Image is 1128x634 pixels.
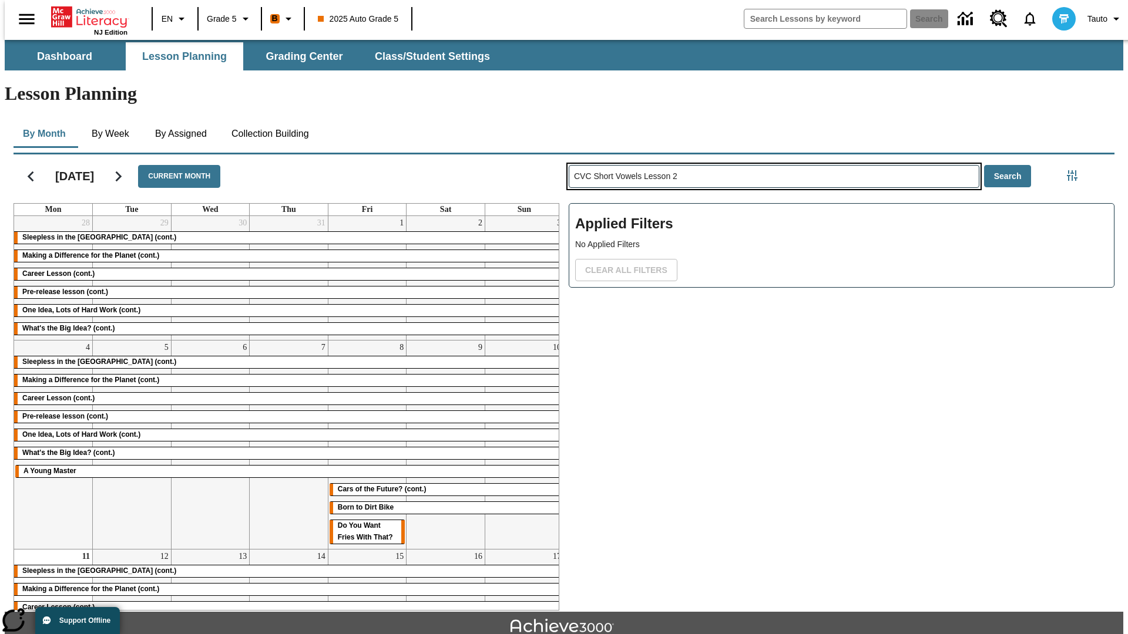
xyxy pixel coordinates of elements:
[171,340,250,549] td: August 6, 2025
[14,429,563,441] div: One Idea, Lots of Hard Work (cont.)
[438,204,454,215] a: Saturday
[14,216,93,340] td: July 28, 2025
[14,393,563,404] div: Career Lesson (cont.)
[983,3,1015,35] a: Resource Center, Will open in new tab
[59,616,110,625] span: Support Offline
[51,4,127,36] div: Home
[22,306,140,314] span: One Idea, Lots of Hard Work (cont.)
[14,268,563,280] div: Career Lesson (cont.)
[550,549,563,564] a: August 17, 2025
[240,340,249,355] a: August 6, 2025
[476,340,485,355] a: August 9, 2025
[14,323,563,335] div: What's the Big Idea? (cont.)
[94,29,127,36] span: NJ Edition
[1015,4,1045,34] a: Notifications
[515,204,533,215] a: Sunday
[407,340,485,549] td: August 9, 2025
[397,340,406,355] a: August 8, 2025
[550,340,563,355] a: August 10, 2025
[171,216,250,340] td: July 30, 2025
[158,216,171,230] a: July 29, 2025
[559,150,1114,611] div: Search
[123,204,140,215] a: Tuesday
[81,120,140,148] button: By Week
[14,286,563,298] div: Pre-release lesson (cont.)
[22,251,159,259] span: Making a Difference for the Planet (cont.)
[575,210,1108,238] h2: Applied Filters
[1052,7,1076,31] img: avatar image
[569,203,1114,288] div: Applied Filters
[22,269,95,278] span: Career Lesson (cont.)
[22,603,95,611] span: Career Lesson (cont.)
[338,503,394,511] span: Born to Dirt Bike
[22,376,159,384] span: Making a Difference for the Planet (cont.)
[365,42,499,70] button: Class/Student Settings
[250,216,328,340] td: July 31, 2025
[23,467,76,475] span: A Young Master
[138,165,220,188] button: Current Month
[22,430,140,439] span: One Idea, Lots of Hard Work (cont.)
[79,216,92,230] a: July 28, 2025
[393,549,406,564] a: August 15, 2025
[338,521,393,541] span: Do You Want Fries With That?
[22,324,115,332] span: What's the Big Idea? (cont.)
[569,166,979,187] input: Search Lessons By Keyword
[272,11,278,26] span: B
[330,484,563,495] div: Cars of the Future? (cont.)
[80,549,92,564] a: August 11, 2025
[250,340,328,549] td: August 7, 2025
[158,549,171,564] a: August 12, 2025
[200,204,220,215] a: Wednesday
[397,216,406,230] a: August 1, 2025
[126,42,243,70] button: Lesson Planning
[51,5,127,29] a: Home
[14,232,563,244] div: Sleepless in the Animal Kingdom (cont.)
[319,340,328,355] a: August 7, 2025
[93,340,172,549] td: August 5, 2025
[330,502,562,514] div: Born to Dirt Bike
[22,585,159,593] span: Making a Difference for the Planet (cont.)
[575,238,1108,251] p: No Applied Filters
[14,565,563,577] div: Sleepless in the Animal Kingdom (cont.)
[315,549,328,564] a: August 14, 2025
[14,356,563,368] div: Sleepless in the Animal Kingdom (cont.)
[22,412,108,420] span: Pre-release lesson (cont.)
[6,42,123,70] button: Dashboard
[5,42,501,70] div: SubNavbar
[156,8,194,29] button: Language: EN, Select a language
[266,8,300,29] button: Boost Class color is orange. Change class color
[55,169,94,183] h2: [DATE]
[202,8,257,29] button: Grade: Grade 5, Select a grade
[146,120,216,148] button: By Assigned
[22,233,176,241] span: Sleepless in the Animal Kingdom (cont.)
[14,584,563,595] div: Making a Difference for the Planet (cont.)
[1083,8,1128,29] button: Profile/Settings
[14,447,563,459] div: What's the Big Idea? (cont.)
[279,204,298,215] a: Thursday
[246,42,363,70] button: Grading Center
[984,165,1032,188] button: Search
[22,394,95,402] span: Career Lesson (cont.)
[14,602,563,613] div: Career Lesson (cont.)
[330,520,405,544] div: Do You Want Fries With That?
[9,2,44,36] button: Open side menu
[407,216,485,340] td: August 2, 2025
[318,13,399,25] span: 2025 Auto Grade 5
[15,466,562,477] div: A Young Master
[22,566,176,575] span: Sleepless in the Animal Kingdom (cont.)
[83,340,92,355] a: August 4, 2025
[222,120,318,148] button: Collection Building
[162,13,173,25] span: EN
[103,161,133,191] button: Next
[14,411,563,423] div: Pre-release lesson (cont.)
[485,216,563,340] td: August 3, 2025
[93,216,172,340] td: July 29, 2025
[43,204,64,215] a: Monday
[5,40,1123,70] div: SubNavbar
[162,340,171,355] a: August 5, 2025
[744,9,907,28] input: search field
[14,305,563,316] div: One Idea, Lots of Hard Work (cont.)
[207,13,237,25] span: Grade 5
[16,161,46,191] button: Previous
[1060,164,1084,187] button: Filters Side menu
